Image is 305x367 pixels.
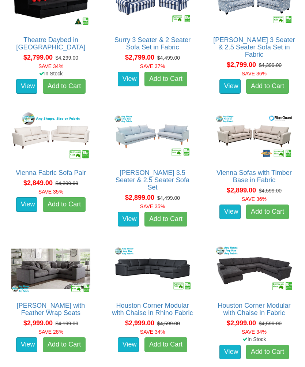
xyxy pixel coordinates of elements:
[227,187,256,194] span: $2,899.00
[242,196,267,202] font: SAVE 36%
[216,169,292,184] a: Vienna Sofas with Timber Base in Fabric
[23,179,53,187] span: $2,849.00
[140,329,165,335] font: SAVE 34%
[157,195,180,201] del: $4,499.00
[144,212,187,226] a: Add to Cart
[125,54,154,61] span: $2,799.00
[38,329,63,335] font: SAVE 28%
[144,72,187,86] a: Add to Cart
[118,337,139,352] a: View
[218,302,290,317] a: Houston Corner Modular with Chaise in Fabric
[227,319,256,327] span: $2,999.00
[43,79,86,94] a: Add to Cart
[219,79,241,94] a: View
[4,70,98,77] div: In Stock
[111,111,194,162] img: Marley 3.5 Seater & 2.5 Seater Sofa Set
[259,321,282,326] del: $4,599.00
[10,111,92,162] img: Vienna Fabric Sofa Pair
[157,321,180,326] del: $4,599.00
[125,194,154,201] span: $2,899.00
[17,302,85,317] a: [PERSON_NAME] with Feather Wrap Seats
[259,188,282,194] del: $4,599.00
[213,111,295,162] img: Vienna Sofas with Timber Base in Fabric
[23,54,53,61] span: $2,799.00
[246,79,289,94] a: Add to Cart
[140,203,165,209] font: SAVE 35%
[43,337,86,352] a: Add to Cart
[111,243,194,295] img: Houston Corner Modular with Chaise in Rhino Fabric
[213,243,295,295] img: Houston Corner Modular with Chaise in Fabric
[259,62,282,68] del: $4,399.00
[157,55,180,61] del: $4,499.00
[16,169,86,176] a: Vienna Fabric Sofa Pair
[140,63,165,69] font: SAVE 37%
[56,55,78,61] del: $4,299.00
[144,337,187,352] a: Add to Cart
[43,197,86,212] a: Add to Cart
[207,336,301,343] div: In Stock
[242,71,267,76] font: SAVE 36%
[219,205,241,219] a: View
[10,243,92,295] img: Erika Corner with Feather Wrap Seats
[116,169,189,191] a: [PERSON_NAME] 3.5 Seater & 2.5 Seater Sofa Set
[56,180,78,186] del: $4,399.00
[219,345,241,359] a: View
[16,197,37,212] a: View
[56,321,78,326] del: $4,199.00
[114,36,191,51] a: Surry 3 Seater & 2 Seater Sofa Set in Fabric
[38,63,63,69] font: SAVE 34%
[246,205,289,219] a: Add to Cart
[16,36,85,51] a: Theatre Daybed in [GEOGRAPHIC_DATA]
[23,319,53,327] span: $2,999.00
[112,302,193,317] a: Houston Corner Modular with Chaise in Rhino Fabric
[118,72,139,86] a: View
[125,319,154,327] span: $2,999.00
[227,61,256,68] span: $2,799.00
[16,79,37,94] a: View
[246,345,289,359] a: Add to Cart
[213,36,295,58] a: [PERSON_NAME] 3 Seater & 2.5 Seater Sofa Set in Fabric
[38,189,63,195] font: SAVE 35%
[242,329,267,335] font: SAVE 34%
[118,212,139,226] a: View
[16,337,37,352] a: View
